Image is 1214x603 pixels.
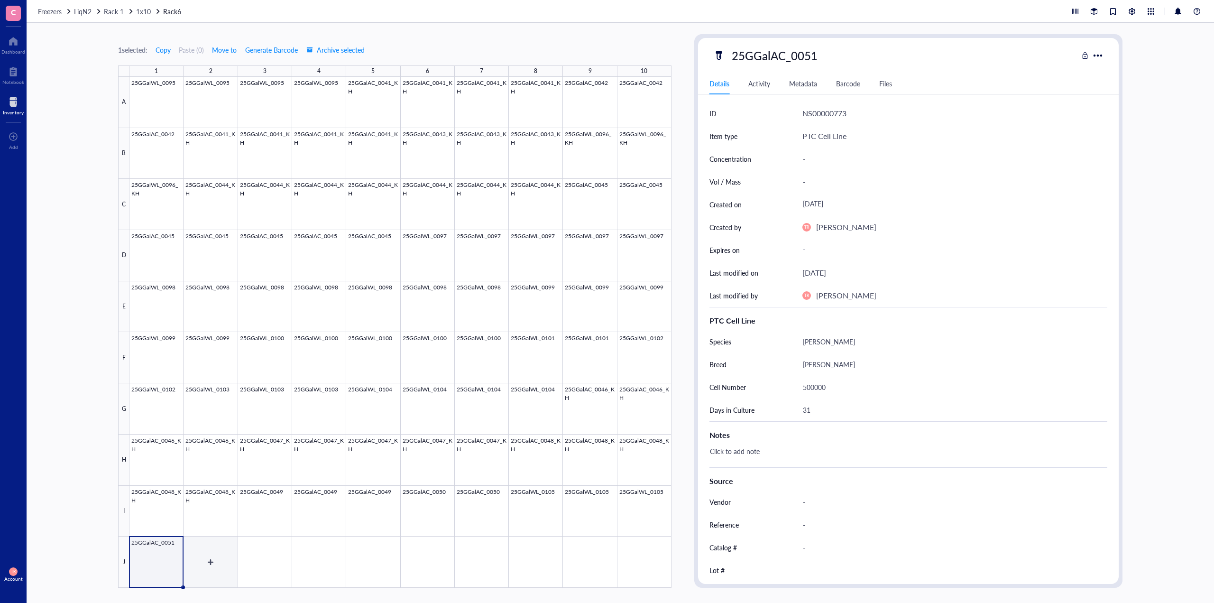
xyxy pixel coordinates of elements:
button: Copy [155,42,171,57]
div: 31 [799,400,1104,420]
span: Move to [212,46,237,54]
div: Add [9,144,18,150]
a: LiqN2 [74,6,102,17]
div: Vendor [709,497,731,507]
div: Reference [709,520,739,530]
div: 8 [534,65,537,77]
a: Freezers [38,6,72,17]
div: [PERSON_NAME] [816,289,876,302]
div: G [118,383,129,435]
div: D [118,230,129,281]
button: Archive selected [306,42,365,57]
div: [DATE] [802,267,826,279]
div: Breed [709,359,727,370]
div: Last modified on [709,268,758,278]
div: - [799,515,1104,535]
div: - [799,149,1104,169]
div: Created on [709,199,742,210]
span: TR [804,293,809,298]
div: Species [709,336,731,347]
button: Paste (0) [179,42,204,57]
div: - [799,492,1104,512]
span: Archive selected [306,46,365,54]
div: 1 selected: [118,45,147,55]
div: Activity [748,78,770,89]
div: Inventory [3,110,24,115]
div: - [799,172,1104,192]
a: Rack6 [163,6,183,17]
div: Created by [709,222,741,232]
div: H [118,435,129,486]
div: Concentration [709,154,751,164]
div: Lot # [709,565,725,575]
div: Files [879,78,892,89]
span: Copy [156,46,171,54]
div: Days in Culture [709,405,754,415]
div: - [799,560,1104,580]
span: C [11,6,16,18]
span: 1x10 [136,7,151,16]
div: F [118,332,129,383]
span: TR [804,225,809,230]
span: Freezers [38,7,62,16]
div: 9 [589,65,592,77]
div: 25GGalAC_0051 [727,46,822,65]
div: Cell Number [709,382,746,392]
div: 3 [263,65,267,77]
a: Dashboard [1,34,25,55]
div: 7 [480,65,483,77]
div: 500000 [799,377,1104,397]
div: Details [709,78,729,89]
div: 2 [209,65,212,77]
button: Move to [212,42,237,57]
a: Inventory [3,94,24,115]
div: Metadata [789,78,817,89]
div: C [118,179,129,230]
div: Item type [709,131,737,141]
div: 5 [371,65,375,77]
div: A [118,77,129,128]
a: Notebook [2,64,24,85]
div: [PERSON_NAME] [799,354,1104,374]
div: Notes [709,429,1107,441]
span: TR [11,569,16,574]
div: Barcode [836,78,860,89]
div: NS00000773 [802,107,846,120]
div: Source [709,475,1107,487]
div: Vol / Mass [709,176,741,187]
div: 4 [317,65,321,77]
span: Generate Barcode [245,46,298,54]
div: Expires on [709,245,740,255]
div: [PERSON_NAME] [816,221,876,233]
div: PTC Cell Line [802,130,846,142]
div: J [118,537,129,588]
span: LiqN2 [74,7,92,16]
div: Account [4,576,23,582]
div: Dashboard [1,49,25,55]
div: - [799,538,1104,557]
div: 6 [426,65,429,77]
div: ID [709,108,717,119]
button: Generate Barcode [245,42,298,57]
div: - [799,241,1104,259]
div: 1 [155,65,158,77]
div: E [118,281,129,333]
div: B [118,128,129,179]
div: Click to add note [706,445,1104,467]
div: [PERSON_NAME] [799,332,1104,352]
div: Notebook [2,79,24,85]
div: PTC Cell Line [709,315,1107,326]
span: Rack 1 [104,7,124,16]
div: [DATE] [799,196,1104,213]
div: Last modified by [709,290,758,301]
div: 10 [641,65,647,77]
a: Rack 11x10 [104,6,161,17]
div: Catalog # [709,542,737,553]
div: I [118,486,129,537]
